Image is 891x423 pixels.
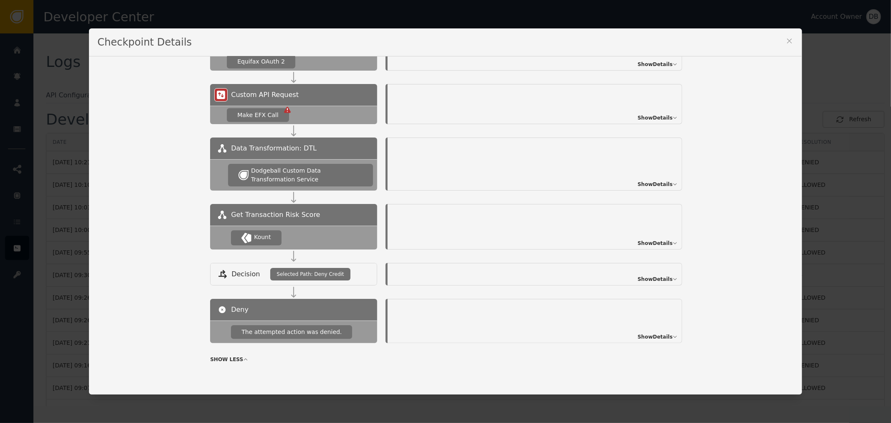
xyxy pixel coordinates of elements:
[237,57,285,66] div: Equifax OAuth 2
[637,61,673,68] span: Show Details
[231,269,260,279] span: Decision
[210,356,243,363] span: SHOW LESS
[231,325,352,339] div: The attempted action was denied.
[231,210,320,220] span: Get Transaction Risk Score
[637,114,673,122] span: Show Details
[231,90,299,100] span: Custom API Request
[637,181,673,188] span: Show Details
[89,28,802,56] div: Checkpoint Details
[231,143,317,153] span: Data Transformation: DTL
[237,111,278,120] div: Make EFX Call
[277,270,344,278] span: Selected Path: Deny Credit
[251,166,363,184] div: Dodgeball Custom Data Transformation Service
[254,233,271,242] div: Kount
[231,305,249,315] span: Deny
[637,240,673,247] span: Show Details
[637,333,673,341] span: Show Details
[637,275,673,283] span: Show Details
